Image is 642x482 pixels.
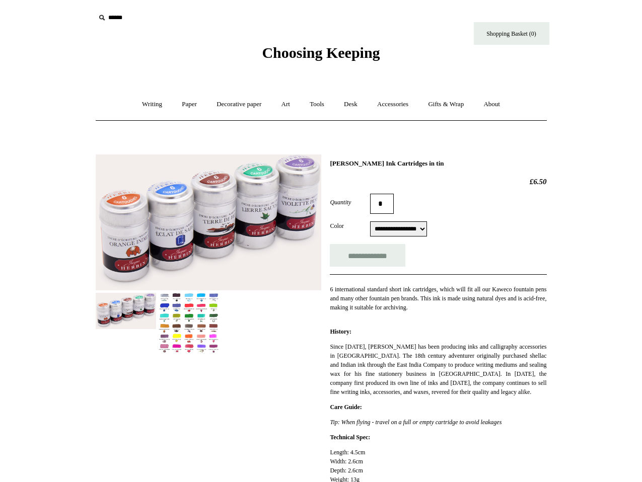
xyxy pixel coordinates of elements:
em: Tip: When flying - travel on a full or empty cartridge to avoid leakages [330,419,502,426]
a: About [474,91,509,118]
label: Quantity [330,198,370,207]
a: Tools [301,91,333,118]
span: Choosing Keeping [262,44,380,61]
p: 6 international standard short ink cartridges, which will fit all our Kaweco fountain pens and ma... [330,285,546,321]
label: Color [330,221,370,230]
img: J. Herbin Ink Cartridges in tin [96,154,321,290]
h2: £6.50 [330,177,546,186]
img: J. Herbin Ink Cartridges in tin [96,293,156,329]
a: Shopping Basket (0) [474,22,549,45]
a: Paper [173,91,206,118]
a: Accessories [368,91,417,118]
img: J. Herbin Ink Cartridges in tin [159,293,219,354]
a: Desk [335,91,367,118]
a: Art [272,91,299,118]
p: Since [DATE], [PERSON_NAME] has been producing inks and calligraphy accessories in [GEOGRAPHIC_DA... [330,342,546,396]
a: Gifts & Wrap [419,91,473,118]
h1: [PERSON_NAME] Ink Cartridges in tin [330,159,546,168]
strong: History: [330,328,351,335]
a: Choosing Keeping [262,52,380,59]
a: Writing [133,91,171,118]
a: Decorative paper [207,91,270,118]
strong: Technical Spec: [330,434,370,441]
strong: Care Guide: [330,404,362,411]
